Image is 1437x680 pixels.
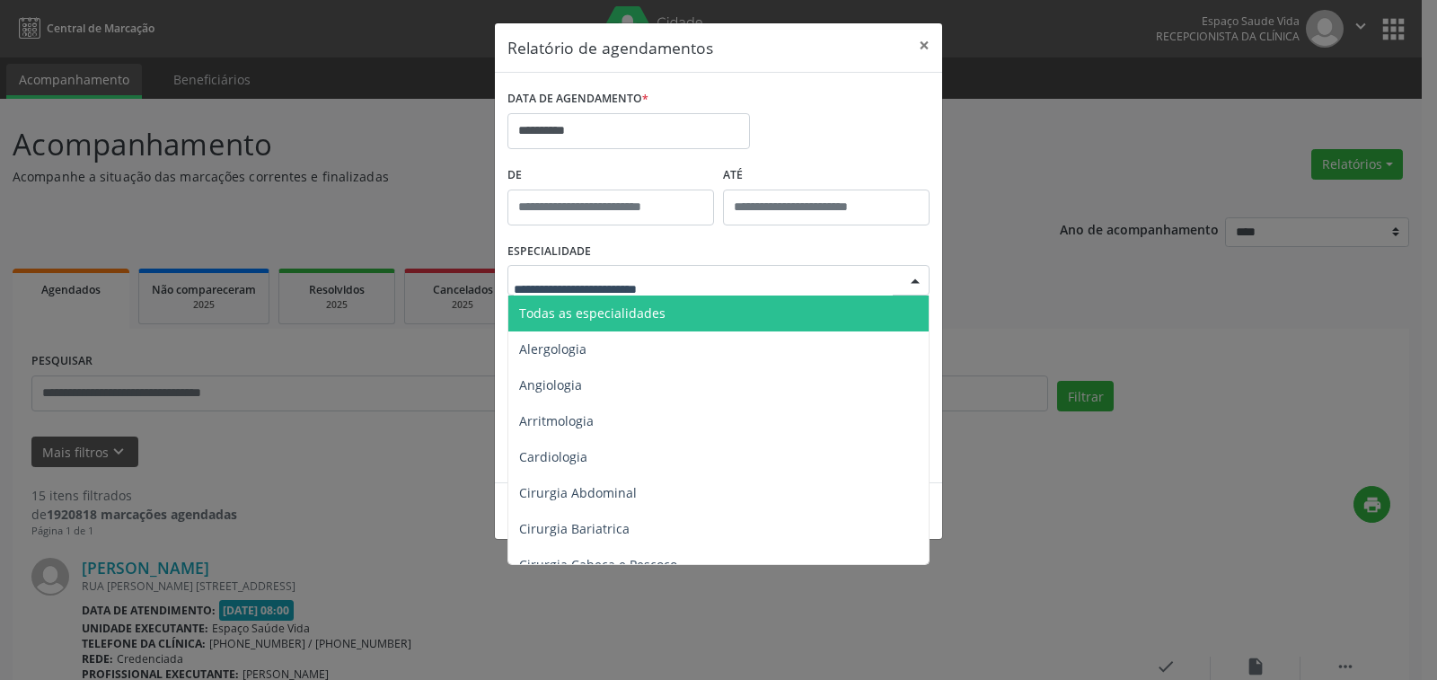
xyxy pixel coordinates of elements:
[723,162,930,190] label: ATÉ
[519,376,582,393] span: Angiologia
[906,23,942,67] button: Close
[507,85,648,113] label: DATA DE AGENDAMENTO
[519,412,594,429] span: Arritmologia
[519,305,666,322] span: Todas as especialidades
[519,484,637,501] span: Cirurgia Abdominal
[519,448,587,465] span: Cardiologia
[507,238,591,266] label: ESPECIALIDADE
[507,36,713,59] h5: Relatório de agendamentos
[507,162,714,190] label: De
[519,556,677,573] span: Cirurgia Cabeça e Pescoço
[519,340,586,358] span: Alergologia
[519,520,630,537] span: Cirurgia Bariatrica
